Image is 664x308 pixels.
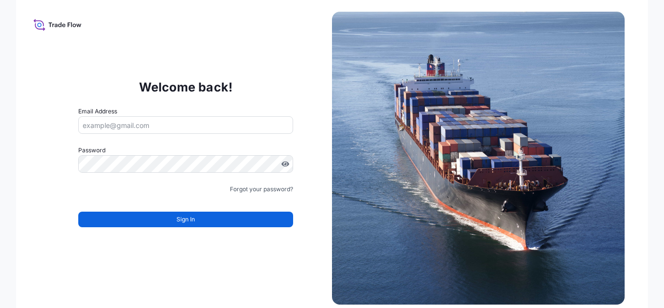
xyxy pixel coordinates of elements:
label: Email Address [78,107,117,116]
button: Sign In [78,212,293,227]
input: example@gmail.com [78,116,293,134]
span: Sign In [176,215,195,224]
button: Show password [281,160,289,168]
img: Ship illustration [332,12,625,305]
p: Welcome back! [139,79,233,95]
label: Password [78,145,293,155]
a: Forgot your password? [230,184,293,194]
